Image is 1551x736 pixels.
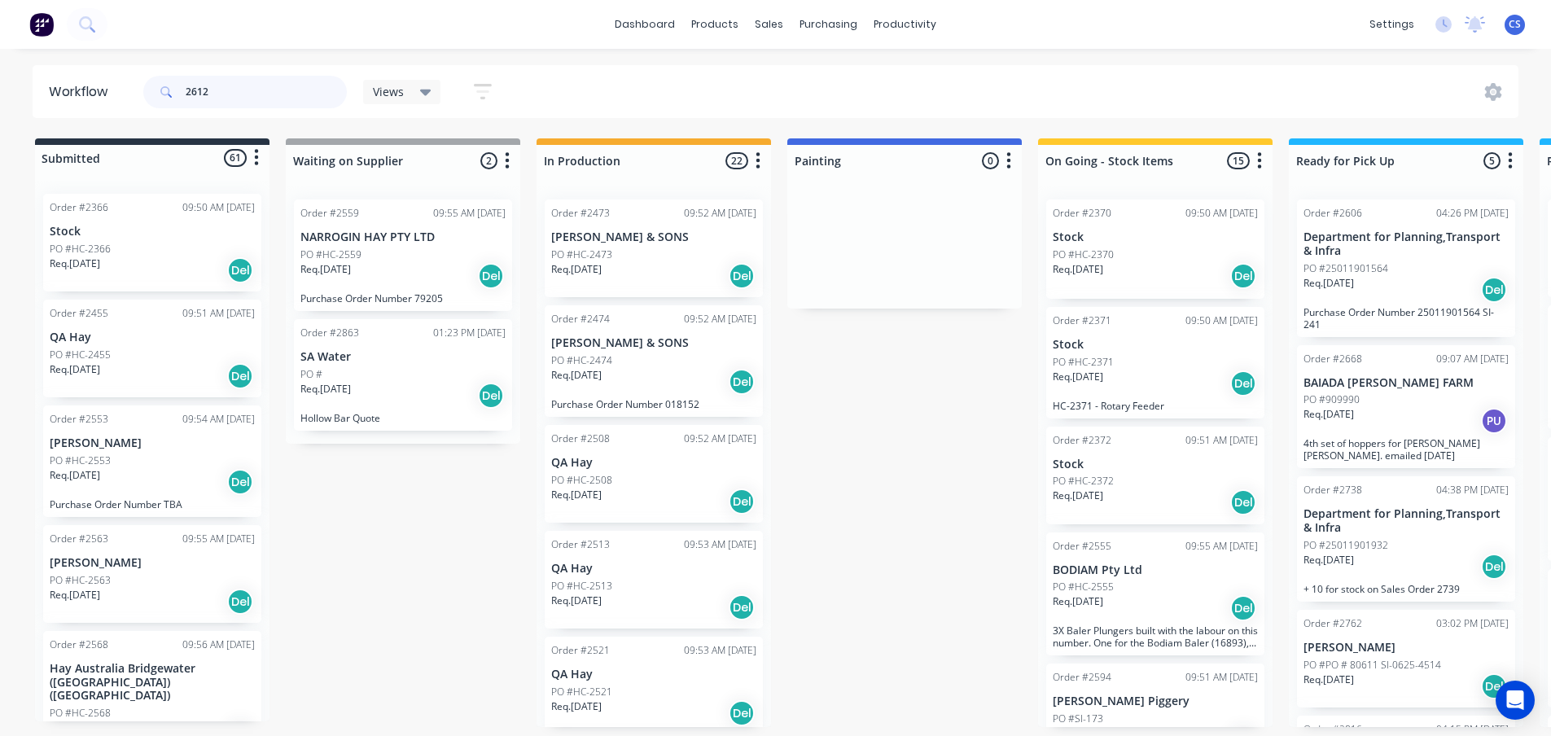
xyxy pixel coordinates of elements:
[1303,553,1354,567] p: Req. [DATE]
[1496,681,1535,720] div: Open Intercom Messenger
[551,579,612,594] p: PO #HC-2513
[1230,489,1256,515] div: Del
[300,206,359,221] div: Order #2559
[1481,408,1507,434] div: PU
[1297,610,1515,708] div: Order #276203:02 PM [DATE][PERSON_NAME]PO #PO # 80611 SI-0625-4514Req.[DATE]Del
[1053,624,1258,649] p: 3X Baler Plungers built with the labour on this number. One for the Bodiam Baler (16893), One for...
[50,637,108,652] div: Order #2568
[300,248,361,262] p: PO #HC-2559
[551,594,602,608] p: Req. [DATE]
[545,199,763,297] div: Order #247309:52 AM [DATE][PERSON_NAME] & SONSPO #HC-2473Req.[DATE]Del
[50,412,108,427] div: Order #2553
[545,425,763,523] div: Order #250809:52 AM [DATE]QA HayPO #HC-2508Req.[DATE]Del
[551,398,756,410] p: Purchase Order Number 018152
[1303,437,1509,462] p: 4th set of hoppers for [PERSON_NAME] [PERSON_NAME]. emailed [DATE]
[50,468,100,483] p: Req. [DATE]
[791,12,865,37] div: purchasing
[1185,670,1258,685] div: 09:51 AM [DATE]
[1230,263,1256,289] div: Del
[1046,532,1264,656] div: Order #255509:55 AM [DATE]BODIAM Pty LtdPO #HC-2555Req.[DATE]Del3X Baler Plungers built with the ...
[551,562,756,576] p: QA Hay
[50,256,100,271] p: Req. [DATE]
[1297,345,1515,469] div: Order #266809:07 AM [DATE]BAIADA [PERSON_NAME] FARMPO #909990Req.[DATE]PU4th set of hoppers for [...
[551,432,610,446] div: Order #2508
[1303,616,1362,631] div: Order #2762
[1436,352,1509,366] div: 09:07 AM [DATE]
[50,706,111,721] p: PO #HC-2568
[50,453,111,468] p: PO #HC-2553
[1053,563,1258,577] p: BODIAM Pty Ltd
[1436,483,1509,497] div: 04:38 PM [DATE]
[729,488,755,515] div: Del
[551,353,612,368] p: PO #HC-2474
[300,412,506,424] p: Hollow Bar Quote
[300,230,506,244] p: NARROGIN HAY PTY LTD
[300,326,359,340] div: Order #2863
[551,685,612,699] p: PO #HC-2521
[1053,670,1111,685] div: Order #2594
[29,12,54,37] img: Factory
[545,531,763,629] div: Order #251309:53 AM [DATE]QA HayPO #HC-2513Req.[DATE]Del
[50,588,100,602] p: Req. [DATE]
[1053,712,1103,726] p: PO #SI-173
[50,721,100,735] p: Req. [DATE]
[1481,554,1507,580] div: Del
[545,305,763,417] div: Order #247409:52 AM [DATE][PERSON_NAME] & SONSPO #HC-2474Req.[DATE]DelPurchase Order Number 018152
[43,300,261,397] div: Order #245509:51 AM [DATE]QA HayPO #HC-2455Req.[DATE]Del
[1053,262,1103,277] p: Req. [DATE]
[551,336,756,350] p: [PERSON_NAME] & SONS
[294,319,512,431] div: Order #286301:23 PM [DATE]SA WaterPO #Req.[DATE]DelHollow Bar Quote
[1053,488,1103,503] p: Req. [DATE]
[50,225,255,239] p: Stock
[50,662,255,703] p: Hay Australia Bridgewater ([GEOGRAPHIC_DATA]) ([GEOGRAPHIC_DATA])
[1053,474,1114,488] p: PO #HC-2372
[182,412,255,427] div: 09:54 AM [DATE]
[865,12,944,37] div: productivity
[1053,458,1258,471] p: Stock
[478,383,504,409] div: Del
[1303,641,1509,655] p: [PERSON_NAME]
[373,83,404,100] span: Views
[50,306,108,321] div: Order #2455
[1361,12,1422,37] div: settings
[50,498,255,510] p: Purchase Order Number TBA
[43,405,261,517] div: Order #255309:54 AM [DATE][PERSON_NAME]PO #HC-2553Req.[DATE]DelPurchase Order Number TBA
[551,456,756,470] p: QA Hay
[50,436,255,450] p: [PERSON_NAME]
[1053,370,1103,384] p: Req. [DATE]
[551,262,602,277] p: Req. [DATE]
[1297,476,1515,602] div: Order #273804:38 PM [DATE]Department for Planning,Transport & InfraPO #25011901932Req.[DATE]Del+ ...
[1046,307,1264,418] div: Order #237109:50 AM [DATE]StockPO #HC-2371Req.[DATE]DelHC-2371 - Rotary Feeder
[1230,370,1256,396] div: Del
[186,76,347,108] input: Search for orders...
[1053,694,1258,708] p: [PERSON_NAME] Piggery
[1303,352,1362,366] div: Order #2668
[1053,248,1114,262] p: PO #HC-2370
[1303,672,1354,687] p: Req. [DATE]
[182,306,255,321] div: 09:51 AM [DATE]
[1053,355,1114,370] p: PO #HC-2371
[50,362,100,377] p: Req. [DATE]
[551,248,612,262] p: PO #HC-2473
[551,668,756,681] p: QA Hay
[1230,595,1256,621] div: Del
[50,532,108,546] div: Order #2563
[729,369,755,395] div: Del
[50,573,111,588] p: PO #HC-2563
[50,348,111,362] p: PO #HC-2455
[607,12,683,37] a: dashboard
[1303,392,1360,407] p: PO #909990
[1053,539,1111,554] div: Order #2555
[1185,313,1258,328] div: 09:50 AM [DATE]
[1436,206,1509,221] div: 04:26 PM [DATE]
[684,206,756,221] div: 09:52 AM [DATE]
[227,257,253,283] div: Del
[43,194,261,291] div: Order #236609:50 AM [DATE]StockPO #HC-2366Req.[DATE]Del
[1303,276,1354,291] p: Req. [DATE]
[1053,338,1258,352] p: Stock
[1053,313,1111,328] div: Order #2371
[1436,616,1509,631] div: 03:02 PM [DATE]
[551,230,756,244] p: [PERSON_NAME] & SONS
[1303,206,1362,221] div: Order #2606
[1185,433,1258,448] div: 09:51 AM [DATE]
